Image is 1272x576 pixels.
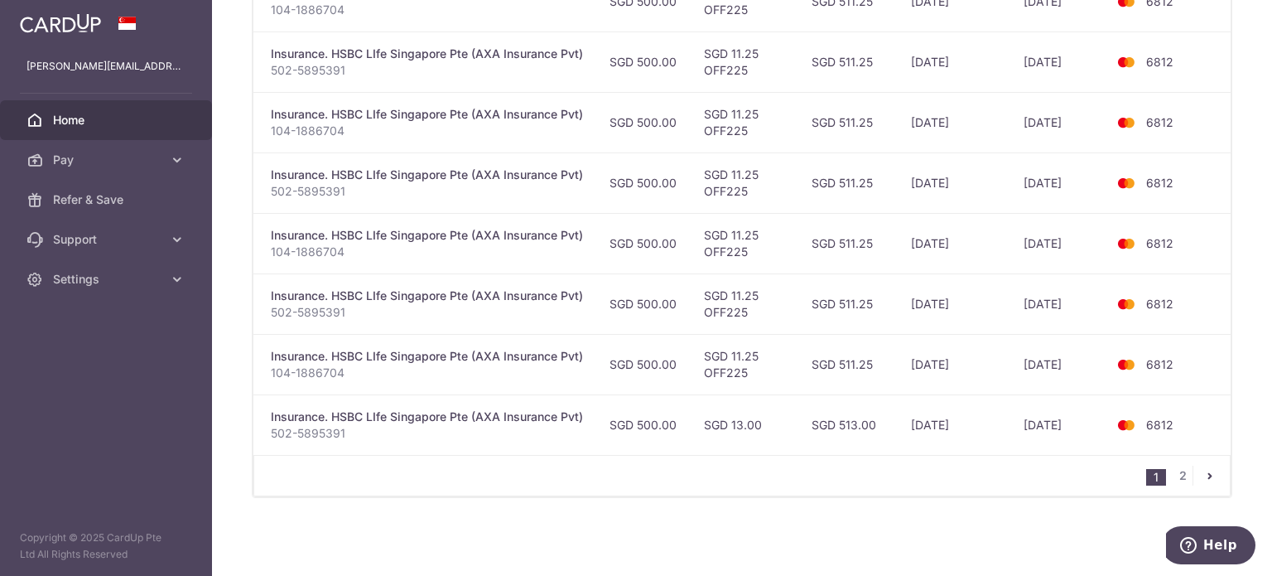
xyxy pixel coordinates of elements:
[271,244,583,260] p: 104-1886704
[691,213,798,273] td: SGD 11.25 OFF225
[271,365,583,381] p: 104-1886704
[798,92,898,152] td: SGD 511.25
[271,167,583,183] div: Insurance. HSBC LIfe Singapore Pte (AXA Insurance Pvt)
[798,273,898,334] td: SGD 511.25
[271,304,583,321] p: 502-5895391
[1110,355,1143,375] img: Bank Card
[271,183,583,200] p: 502-5895391
[596,152,691,213] td: SGD 500.00
[271,288,583,304] div: Insurance. HSBC LIfe Singapore Pte (AXA Insurance Pvt)
[1146,55,1173,69] span: 6812
[596,92,691,152] td: SGD 500.00
[1010,334,1105,394] td: [DATE]
[53,152,162,168] span: Pay
[691,273,798,334] td: SGD 11.25 OFF225
[1146,456,1230,496] nav: pager
[1110,234,1143,254] img: Bank Card
[898,31,1010,92] td: [DATE]
[53,271,162,288] span: Settings
[1110,415,1143,435] img: Bank Card
[691,152,798,213] td: SGD 11.25 OFF225
[691,334,798,394] td: SGD 11.25 OFF225
[53,231,162,248] span: Support
[26,58,185,75] p: [PERSON_NAME][EMAIL_ADDRESS][DOMAIN_NAME]
[596,394,691,455] td: SGD 500.00
[271,123,583,139] p: 104-1886704
[898,394,1010,455] td: [DATE]
[1146,115,1173,129] span: 6812
[1146,297,1173,311] span: 6812
[1010,273,1105,334] td: [DATE]
[596,31,691,92] td: SGD 500.00
[798,334,898,394] td: SGD 511.25
[1010,213,1105,273] td: [DATE]
[1146,418,1173,432] span: 6812
[271,2,583,18] p: 104-1886704
[1146,176,1173,190] span: 6812
[898,152,1010,213] td: [DATE]
[898,92,1010,152] td: [DATE]
[20,13,101,33] img: CardUp
[1110,113,1143,133] img: Bank Card
[1146,236,1173,250] span: 6812
[596,273,691,334] td: SGD 500.00
[271,62,583,79] p: 502-5895391
[1010,92,1105,152] td: [DATE]
[898,213,1010,273] td: [DATE]
[1010,394,1105,455] td: [DATE]
[1110,173,1143,193] img: Bank Card
[271,348,583,365] div: Insurance. HSBC LIfe Singapore Pte (AXA Insurance Pvt)
[691,92,798,152] td: SGD 11.25 OFF225
[1146,469,1166,486] li: 1
[1110,294,1143,314] img: Bank Card
[1010,31,1105,92] td: [DATE]
[271,425,583,442] p: 502-5895391
[271,227,583,244] div: Insurance. HSBC LIfe Singapore Pte (AXA Insurance Pvt)
[798,213,898,273] td: SGD 511.25
[53,112,162,128] span: Home
[271,106,583,123] div: Insurance. HSBC LIfe Singapore Pte (AXA Insurance Pvt)
[898,273,1010,334] td: [DATE]
[798,152,898,213] td: SGD 511.25
[691,394,798,455] td: SGD 13.00
[691,31,798,92] td: SGD 11.25 OFF225
[271,409,583,425] div: Insurance. HSBC LIfe Singapore Pte (AXA Insurance Pvt)
[798,31,898,92] td: SGD 511.25
[596,334,691,394] td: SGD 500.00
[798,394,898,455] td: SGD 513.00
[898,334,1010,394] td: [DATE]
[1166,526,1255,568] iframe: Opens a widget where you can find more information
[596,213,691,273] td: SGD 500.00
[1010,152,1105,213] td: [DATE]
[53,191,162,208] span: Refer & Save
[1146,357,1173,371] span: 6812
[271,46,583,62] div: Insurance. HSBC LIfe Singapore Pte (AXA Insurance Pvt)
[1110,52,1143,72] img: Bank Card
[1173,466,1192,486] a: 2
